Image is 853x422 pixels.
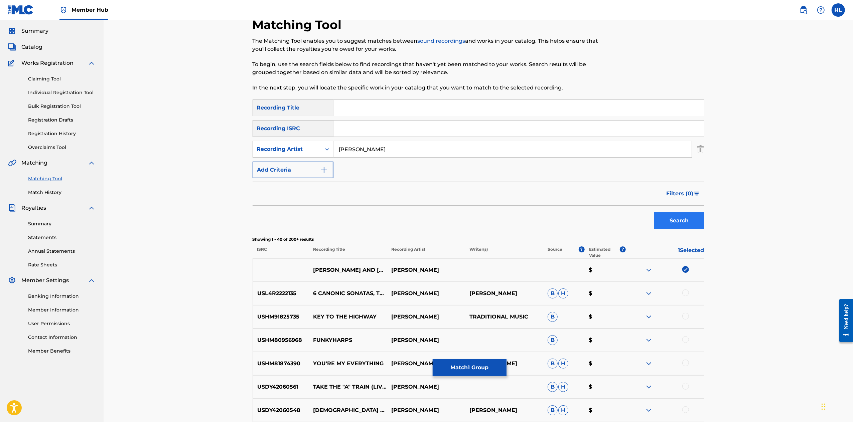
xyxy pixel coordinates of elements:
div: Drag [822,397,826,417]
a: Registration History [28,130,96,137]
img: MLC Logo [8,5,34,15]
p: To begin, use the search fields below to find recordings that haven't yet been matched to your wo... [253,60,600,76]
p: Showing 1 - 40 of 200+ results [253,236,704,242]
p: USHM91825735 [253,313,309,321]
p: Recording Artist [387,246,465,258]
img: expand [645,360,653,368]
img: expand [88,276,96,284]
p: [PERSON_NAME] [465,289,543,297]
form: Search Form [253,99,704,232]
img: help [817,6,825,14]
a: Member Benefits [28,348,96,355]
p: Estimated Value [589,246,620,258]
p: [PERSON_NAME] [387,313,465,321]
a: Overclaims Tool [28,144,96,151]
img: expand [645,313,653,321]
a: User Permissions [28,320,96,327]
p: $ [584,266,626,274]
span: H [558,405,568,415]
span: H [558,288,568,298]
a: Contact Information [28,334,96,341]
h2: Matching Tool [253,17,345,32]
p: [DEMOGRAPHIC_DATA] BE GOOD (LIVE) [309,406,387,414]
p: The Matching Tool enables you to suggest matches between and works in your catalog. This helps en... [253,37,600,53]
p: USHM80956968 [253,336,309,344]
a: Rate Sheets [28,261,96,268]
a: Member Information [28,306,96,313]
img: Delete Criterion [697,141,704,158]
img: expand [645,289,653,297]
img: Summary [8,27,16,35]
p: ISRC [253,246,309,258]
span: Summary [21,27,48,35]
span: ? [579,246,585,252]
img: 9d2ae6d4665cec9f34b9.svg [320,166,328,174]
p: [PERSON_NAME] [387,289,465,297]
img: Top Rightsholder [59,6,67,14]
p: $ [584,360,626,368]
div: Help [814,3,828,17]
a: Statements [28,234,96,241]
p: 1 Selected [626,246,704,258]
span: Member Hub [72,6,108,14]
a: SummarySummary [8,27,48,35]
p: YOU'RE MY EVERYTHING [309,360,387,368]
span: B [548,335,558,345]
span: Royalties [21,204,46,212]
img: expand [645,336,653,344]
p: Writer(s) [465,246,543,258]
img: Royalties [8,204,16,212]
p: $ [584,336,626,344]
p: In the next step, you will locate the specific work in your catalog that you want to match to the... [253,84,600,92]
p: [PERSON_NAME] [387,383,465,391]
span: Works Registration [21,59,74,67]
div: User Menu [832,3,845,17]
span: B [548,405,558,415]
span: Filters ( 0 ) [667,190,694,198]
a: Annual Statements [28,248,96,255]
p: [PERSON_NAME] [387,360,465,368]
iframe: Chat Widget [820,390,853,422]
a: Public Search [797,3,810,17]
span: Catalog [21,43,42,51]
p: [PERSON_NAME] AND [PERSON_NAME]�S BLUES (LIVE) [309,266,387,274]
a: Claiming Tool [28,75,96,82]
img: Catalog [8,43,16,51]
img: expand [645,406,653,414]
a: Bulk Registration Tool [28,103,96,110]
p: USL4R2222135 [253,289,309,297]
a: Matching Tool [28,175,96,182]
p: [PERSON_NAME] [387,266,465,274]
img: search [800,6,808,14]
p: [PERSON_NAME] [387,406,465,414]
a: Match History [28,189,96,196]
img: expand [88,159,96,167]
p: Recording Title [308,246,387,258]
span: H [558,382,568,392]
img: filter [694,192,700,196]
button: Search [654,212,704,229]
button: Add Criteria [253,162,333,178]
p: [PERSON_NAME] [465,406,543,414]
span: B [548,312,558,322]
a: sound recordings [418,38,465,44]
p: [PERSON_NAME] [387,336,465,344]
img: deselect [682,266,689,273]
a: Registration Drafts [28,117,96,124]
img: expand [645,383,653,391]
p: TAKE THE "A" TRAIN (LIVE) [309,383,387,391]
span: Matching [21,159,47,167]
p: $ [584,313,626,321]
img: expand [645,266,653,274]
a: Individual Registration Tool [28,89,96,96]
a: CatalogCatalog [8,43,42,51]
span: B [548,382,558,392]
span: Member Settings [21,276,69,284]
button: Match1 Group [433,359,507,376]
div: Recording Artist [257,145,317,153]
p: KEY TO THE HIGHWAY [309,313,387,321]
p: USDY42060548 [253,406,309,414]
